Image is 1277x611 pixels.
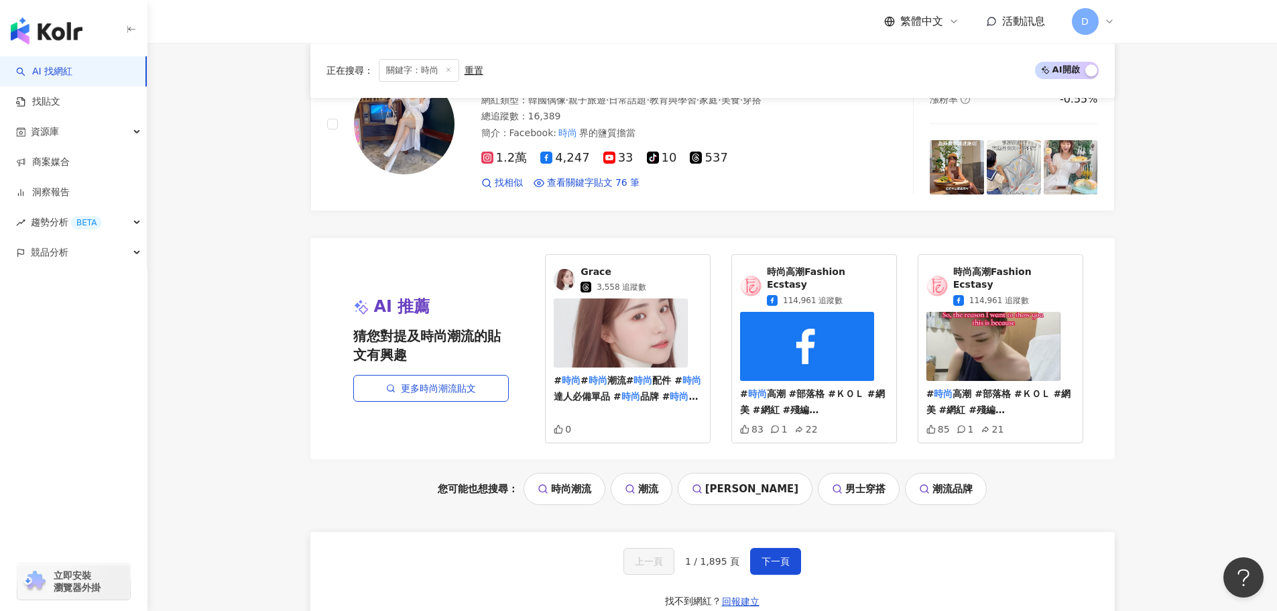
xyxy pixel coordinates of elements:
span: · [566,95,568,105]
a: KOL Avatar時尚高潮Fashion Ecstasy114,961 追蹤數 [740,266,888,307]
img: KOL Avatar [354,74,454,174]
a: 男士穿搭 [818,473,900,505]
mark: 時尚 [562,375,581,386]
img: KOL Avatar [740,275,762,296]
span: 潮流# [607,375,634,386]
a: [PERSON_NAME] [678,473,812,505]
a: 查看關鍵字貼文 76 筆 [534,176,640,190]
img: post-image [1044,140,1098,195]
span: · [740,95,743,105]
a: 潮流品牌 [905,473,987,505]
img: KOL Avatar [926,275,948,296]
a: 時尚潮流 [524,473,605,505]
span: 繁體中文 [900,14,943,29]
a: searchAI 找網紅 [16,65,72,78]
a: KOL Avatar時尚高潮Fashion Ecstasy114,961 追蹤數 [926,266,1075,307]
span: 親子旅遊 [568,95,606,105]
a: 潮流 [611,473,672,505]
div: 22 [794,424,818,435]
div: 網紅類型 ： [481,94,855,107]
div: 85 [926,424,950,435]
mark: 時尚 [934,388,953,399]
span: 537 [690,151,727,165]
span: 3,558 追蹤數 [597,281,646,293]
span: 界的鹽質擔當 [579,127,635,138]
div: 0 [554,424,571,435]
mark: 時尚 [556,125,579,140]
mark: 時尚 [621,391,640,402]
span: 競品分析 [31,237,68,268]
span: # [926,388,934,399]
span: 10 [647,151,677,165]
span: Grace [581,266,646,279]
a: 找貼文 [16,95,60,109]
span: 高潮 #部落格 #ＫＯＬ #網美 #網紅 #殘編 #fashionecstasy #influencer #youtuber #blogger #部落客 #自媒體 #VEROTUTU #珍珠耳環... [926,388,1071,496]
span: # [554,375,562,386]
span: 1 / 1,895 頁 [685,556,739,567]
div: 找不到網紅？ [665,595,721,608]
span: 配件 # [652,375,682,386]
span: 回報建立 [722,596,759,607]
span: 1.2萬 [481,151,528,165]
span: question-circle [961,95,970,104]
span: 猜您對提及時尚潮流的貼文有興趣 [353,327,509,364]
mark: 時尚 [748,388,767,399]
span: 關鍵字：時尚 [379,59,459,82]
div: 1 [770,424,788,435]
span: 時尚高潮Fashion Ecstasy [767,266,888,292]
iframe: Help Scout Beacon - Open [1223,557,1264,598]
img: chrome extension [21,571,48,592]
span: 家庭 [699,95,718,105]
button: 下一頁 [750,548,801,575]
span: · [696,95,699,105]
a: chrome extension立即安裝 瀏覽器外掛 [17,563,130,600]
span: D [1081,14,1089,29]
span: 簡介 ： [481,125,635,140]
div: 1 [957,424,974,435]
span: 達人必備單品 # [554,391,621,402]
span: 下一頁 [762,556,790,567]
span: 品牌 # [640,391,670,402]
span: · [646,95,649,105]
span: 趨勢分析 [31,207,102,237]
a: 找相似 [481,176,523,190]
span: 查看關鍵字貼文 76 筆 [547,176,640,190]
span: 正在搜尋 ： [326,65,373,76]
div: 21 [981,424,1004,435]
button: 上一頁 [623,548,674,575]
span: 美食 [721,95,740,105]
a: 洞察報告 [16,186,70,199]
div: BETA [71,216,102,229]
div: -0.55% [1060,92,1098,107]
a: 更多時尚潮流貼文 [353,375,509,402]
span: 114,961 追蹤數 [783,294,843,307]
span: 立即安裝 瀏覽器外掛 [54,569,101,594]
span: 日常話題 [609,95,646,105]
span: 韓國偶像 [528,95,566,105]
a: KOL AvatarGrace3,558 追蹤數 [554,266,702,294]
img: logo [11,17,82,44]
a: 商案媒合 [16,156,70,169]
span: # [581,375,589,386]
div: 您可能也想搜尋： [310,473,1115,505]
div: 83 [740,424,764,435]
span: 活動訊息 [1002,15,1045,27]
span: · [718,95,721,105]
span: 高潮 #部落格 #ＫＯＬ #網美 #網紅 #殘編 #fashionecstasy #influencer #youtuber #blogger #部落客 #自媒體 #VEROTUTU #珍珠耳環... [740,388,885,496]
span: · [606,95,609,105]
span: AI 推薦 [374,296,430,319]
span: 教育與學習 [650,95,696,105]
img: KOL Avatar [554,269,575,290]
span: rise [16,218,25,227]
mark: 時尚 [682,375,701,386]
mark: 時尚 [589,375,607,386]
span: # [740,388,748,399]
span: 時尚高潮Fashion Ecstasy [953,266,1075,292]
span: 4,247 [540,151,590,165]
span: 33 [603,151,633,165]
mark: 時尚 [633,375,652,386]
mark: 時尚 [670,391,698,402]
img: post-image [987,140,1041,195]
img: post-image [930,140,984,195]
span: Facebook: [509,127,557,138]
